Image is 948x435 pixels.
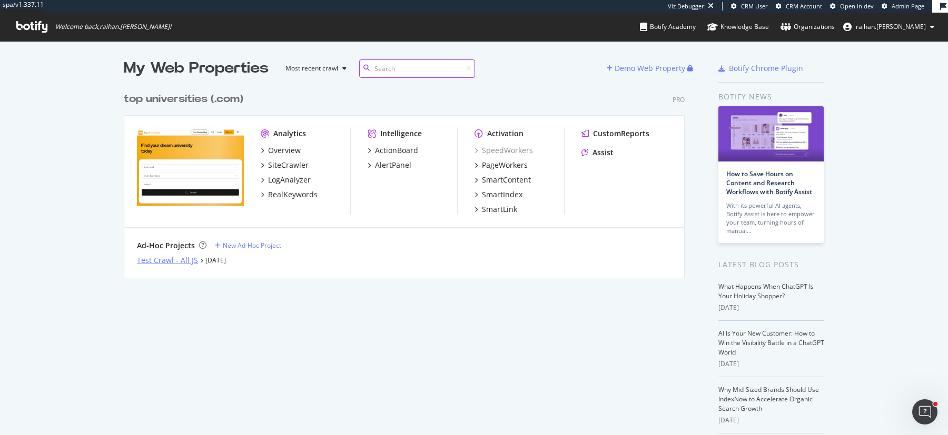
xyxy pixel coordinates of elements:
div: PageWorkers [482,160,528,170]
div: Analytics [273,128,306,139]
a: top universities (.com) [124,92,248,107]
div: ActionBoard [375,145,418,156]
span: Welcome back, raihan.[PERSON_NAME] ! [55,23,171,31]
div: [DATE] [718,303,824,312]
a: AI Is Your New Customer: How to Win the Visibility Battle in a ChatGPT World [718,329,824,357]
div: SmartContent [482,175,531,185]
div: Latest Blog Posts [718,259,824,270]
a: CRM User [731,2,768,11]
a: RealKeywords [261,189,318,200]
a: SpeedWorkers [475,145,533,156]
input: Search [359,59,475,78]
a: New Ad-Hoc Project [215,241,281,250]
span: Admin Page [892,2,924,10]
div: Botify Academy [640,22,696,32]
a: [DATE] [205,256,226,265]
div: Assist [592,147,614,158]
a: Test Crawl - All JS [137,255,198,266]
div: [DATE] [718,359,824,369]
span: raihan.ahmed [856,22,926,31]
div: AlertPanel [375,160,411,170]
a: LogAnalyzer [261,175,311,185]
div: grid [124,79,693,278]
div: LogAnalyzer [268,175,311,185]
button: raihan.[PERSON_NAME] [835,18,943,35]
a: Admin Page [882,2,924,11]
a: SmartLink [475,204,517,215]
span: CRM Account [786,2,822,10]
div: top universities (.com) [124,92,243,107]
a: SmartIndex [475,189,522,200]
a: SmartContent [475,175,531,185]
a: Demo Web Property [607,64,687,73]
div: Intelligence [380,128,422,139]
div: Most recent crawl [285,65,338,72]
a: Open in dev [830,2,874,11]
a: Overview [261,145,301,156]
button: Most recent crawl [277,60,351,77]
iframe: Intercom live chat [912,399,937,424]
a: Assist [581,147,614,158]
div: My Web Properties [124,58,269,79]
img: How to Save Hours on Content and Research Workflows with Botify Assist [718,106,824,161]
div: New Ad-Hoc Project [223,241,281,250]
a: Knowledge Base [707,13,769,41]
a: CustomReports [581,128,649,139]
a: ActionBoard [368,145,418,156]
div: Overview [268,145,301,156]
a: How to Save Hours on Content and Research Workflows with Botify Assist [726,169,812,196]
a: CRM Account [776,2,822,11]
div: SmartLink [482,204,517,215]
span: Open in dev [840,2,874,10]
div: [DATE] [718,416,824,425]
div: Viz Debugger: [668,2,706,11]
a: PageWorkers [475,160,528,170]
div: Ad-Hoc Projects [137,240,195,251]
div: Botify Chrome Plugin [729,63,803,74]
a: What Happens When ChatGPT Is Your Holiday Shopper? [718,282,814,300]
a: AlertPanel [368,160,411,170]
a: SiteCrawler [261,160,309,170]
div: CustomReports [593,128,649,139]
div: Pro [673,95,685,104]
a: Botify Academy [640,13,696,41]
div: Botify news [718,91,824,103]
a: Why Mid-Sized Brands Should Use IndexNow to Accelerate Organic Search Growth [718,385,819,413]
div: Demo Web Property [615,63,685,74]
div: Activation [487,128,524,139]
div: With its powerful AI agents, Botify Assist is here to empower your team, turning hours of manual… [726,201,816,235]
div: Knowledge Base [707,22,769,32]
img: https://www.topuniversities.com [137,128,244,214]
span: CRM User [741,2,768,10]
div: SiteCrawler [268,160,309,170]
div: SmartIndex [482,189,522,200]
div: RealKeywords [268,189,318,200]
a: Organizations [781,13,835,41]
a: Botify Chrome Plugin [718,63,803,74]
button: Demo Web Property [607,60,687,77]
div: Organizations [781,22,835,32]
